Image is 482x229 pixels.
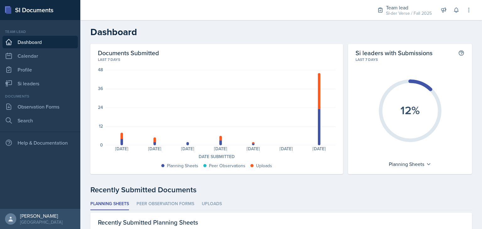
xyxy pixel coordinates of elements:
div: Uploads [256,162,272,169]
li: Peer Observation Forms [137,198,194,210]
div: Planning Sheets [386,159,434,169]
div: 0 [100,143,103,147]
h2: Documents Submitted [98,49,335,57]
div: Help & Documentation [3,136,78,149]
div: Planning Sheets [167,162,198,169]
div: Peer Observations [209,162,245,169]
a: Observation Forms [3,100,78,113]
div: 12 [99,124,103,128]
a: Search [3,114,78,127]
div: Last 7 days [356,57,464,62]
a: Dashboard [3,36,78,48]
a: Si leaders [3,77,78,90]
div: [DATE] [171,146,204,151]
li: Planning Sheets [90,198,129,210]
li: Uploads [202,198,222,210]
div: Documents [3,93,78,99]
a: Calendar [3,50,78,62]
div: 48 [98,67,103,72]
div: [DATE] [303,146,336,151]
div: Recently Submitted Documents [90,184,472,195]
div: SI-der Verse / Fall 2025 [386,10,432,17]
h2: Si leaders with Submissions [356,49,432,57]
div: [DATE] [237,146,270,151]
div: [DATE] [105,146,138,151]
div: [GEOGRAPHIC_DATA] [20,219,62,225]
div: Last 7 days [98,57,335,62]
div: Team lead [3,29,78,35]
div: [DATE] [270,146,303,151]
div: Team lead [386,4,432,11]
div: [PERSON_NAME] [20,213,62,219]
div: Date Submitted [98,153,335,160]
div: [DATE] [138,146,171,151]
div: 24 [98,105,103,109]
div: [DATE] [204,146,237,151]
a: Profile [3,63,78,76]
h2: Dashboard [90,26,472,38]
div: 36 [98,86,103,91]
text: 12% [400,102,420,118]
